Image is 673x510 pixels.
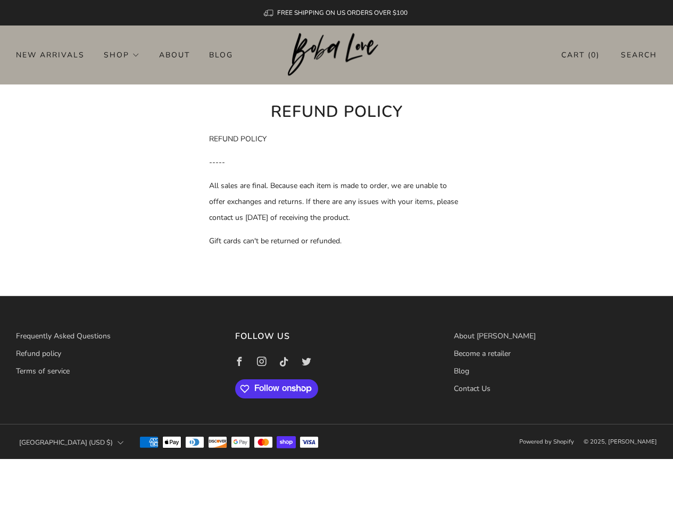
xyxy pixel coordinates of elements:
[16,431,127,454] button: [GEOGRAPHIC_DATA] (USD $)
[235,328,438,344] h3: Follow us
[209,155,464,171] p: -----
[454,384,491,394] a: Contact Us
[16,366,70,376] a: Terms of service
[277,8,408,17] span: FREE SHIPPING ON US ORDERS OVER $100
[209,283,211,293] span: .
[209,100,464,124] h1: Refund policy
[16,331,111,341] a: Frequently Asked Questions
[591,50,596,60] items-count: 0
[454,348,511,359] a: Become a retailer
[16,46,85,63] a: New Arrivals
[561,46,600,64] a: Cart
[209,131,464,147] p: REFUND POLICY
[584,438,657,446] span: © 2025, [PERSON_NAME]
[159,46,190,63] a: About
[288,33,385,76] img: Boba Love
[16,348,61,359] a: Refund policy
[621,46,657,64] a: Search
[454,366,469,376] a: Blog
[209,46,233,63] a: Blog
[209,233,464,249] p: Gift cards can't be returned or refunded.
[519,438,574,446] a: Powered by Shopify
[104,46,140,63] a: Shop
[209,178,464,226] p: All sales are final. Because each item is made to order, we are unable to offer exchanges and ret...
[454,331,536,341] a: About [PERSON_NAME]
